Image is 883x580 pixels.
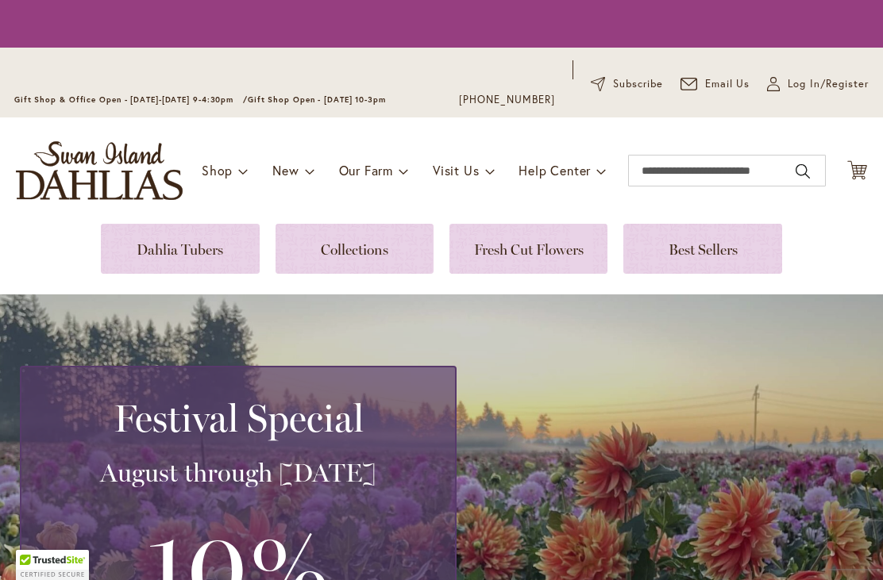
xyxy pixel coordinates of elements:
[272,162,299,179] span: New
[202,162,233,179] span: Shop
[40,396,436,440] h2: Festival Special
[613,76,663,92] span: Subscribe
[591,76,663,92] a: Subscribe
[767,76,869,92] a: Log In/Register
[14,94,248,105] span: Gift Shop & Office Open - [DATE]-[DATE] 9-4:30pm /
[705,76,750,92] span: Email Us
[788,76,869,92] span: Log In/Register
[339,162,393,179] span: Our Farm
[433,162,479,179] span: Visit Us
[519,162,591,179] span: Help Center
[248,94,386,105] span: Gift Shop Open - [DATE] 10-3pm
[796,159,810,184] button: Search
[16,141,183,200] a: store logo
[681,76,750,92] a: Email Us
[459,92,555,108] a: [PHONE_NUMBER]
[40,457,436,489] h3: August through [DATE]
